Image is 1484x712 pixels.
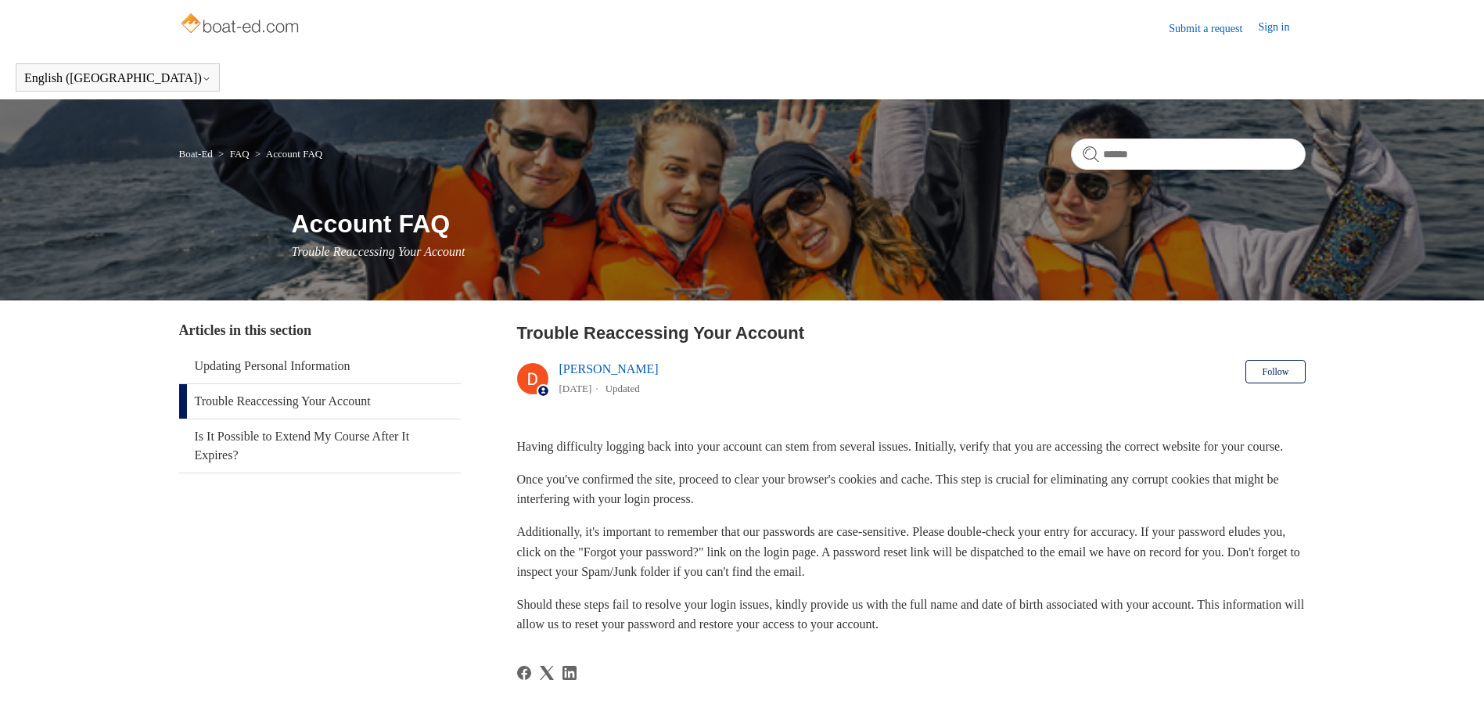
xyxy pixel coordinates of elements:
[517,666,531,680] svg: Share this page on Facebook
[292,205,1306,243] h1: Account FAQ
[266,148,322,160] a: Account FAQ
[517,320,1306,346] h2: Trouble Reaccessing Your Account
[559,362,659,376] a: [PERSON_NAME]
[179,148,216,160] li: Boat-Ed
[1169,20,1258,37] a: Submit a request
[605,383,640,394] li: Updated
[562,666,577,680] a: LinkedIn
[517,522,1306,582] p: Additionally, it's important to remember that our passwords are case-sensitive. Please double-che...
[540,666,554,680] a: X Corp
[1071,138,1306,170] input: Search
[179,148,213,160] a: Boat-Ed
[562,666,577,680] svg: Share this page on LinkedIn
[215,148,252,160] li: FAQ
[179,322,311,338] span: Articles in this section
[179,419,461,473] a: Is It Possible to Extend My Course After It Expires?
[24,71,211,85] button: English ([GEOGRAPHIC_DATA])
[517,595,1306,635] p: Should these steps fail to resolve your login issues, kindly provide us with the full name and da...
[179,9,304,41] img: Boat-Ed Help Center home page
[1245,360,1305,383] button: Follow Article
[179,384,461,419] a: Trouble Reaccessing Your Account
[292,245,465,258] span: Trouble Reaccessing Your Account
[230,148,250,160] a: FAQ
[517,666,531,680] a: Facebook
[1432,660,1472,700] div: Live chat
[179,349,461,383] a: Updating Personal Information
[559,383,592,394] time: 03/01/2024, 15:55
[1258,19,1305,38] a: Sign in
[252,148,322,160] li: Account FAQ
[540,666,554,680] svg: Share this page on X Corp
[517,437,1306,457] p: Having difficulty logging back into your account can stem from several issues. Initially, verify ...
[517,469,1306,509] p: Once you've confirmed the site, proceed to clear your browser's cookies and cache. This step is c...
